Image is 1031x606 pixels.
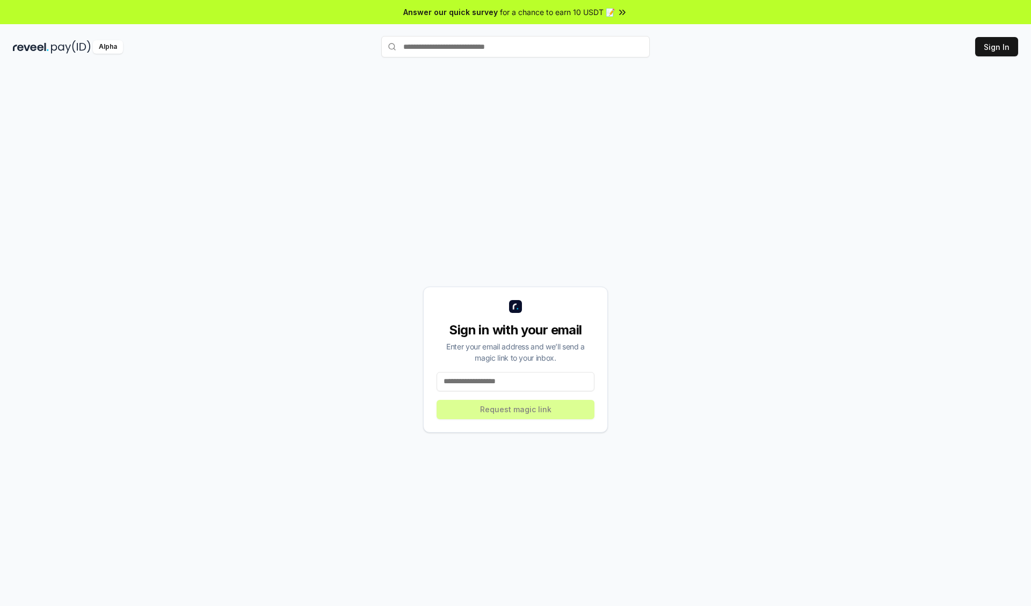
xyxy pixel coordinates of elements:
span: Answer our quick survey [403,6,498,18]
button: Sign In [975,37,1018,56]
span: for a chance to earn 10 USDT 📝 [500,6,615,18]
div: Enter your email address and we’ll send a magic link to your inbox. [437,341,594,363]
div: Sign in with your email [437,322,594,339]
img: pay_id [51,40,91,54]
img: logo_small [509,300,522,313]
div: Alpha [93,40,123,54]
img: reveel_dark [13,40,49,54]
